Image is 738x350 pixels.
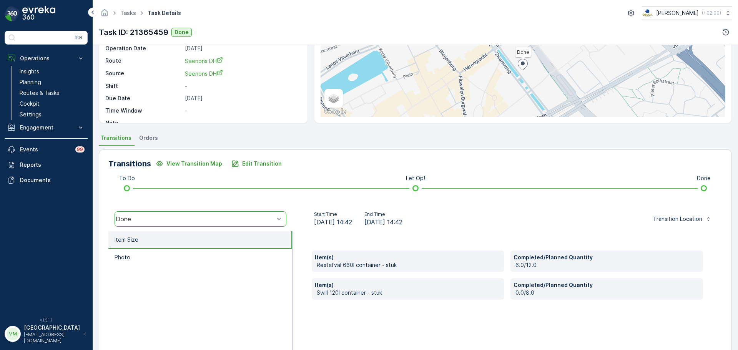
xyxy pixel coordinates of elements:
[119,174,135,182] p: To Do
[17,88,88,98] a: Routes & Tasks
[515,289,700,297] p: 0.0/8.0
[75,35,82,41] p: ⌘B
[105,45,182,52] p: Operation Date
[17,77,88,88] a: Planning
[5,324,88,344] button: MM[GEOGRAPHIC_DATA][EMAIL_ADDRESS][DOMAIN_NAME]
[317,261,501,269] p: Restafval 660l container - stuk
[5,157,88,173] a: Reports
[648,213,716,225] button: Transition Location
[317,289,501,297] p: Swill 120l container - stuk
[120,10,136,16] a: Tasks
[105,107,182,114] p: Time Window
[242,160,282,168] p: Edit Transition
[185,119,299,127] p: -
[17,109,88,120] a: Settings
[185,95,299,102] p: [DATE]
[146,9,183,17] span: Task Details
[5,318,88,322] span: v 1.51.1
[642,9,653,17] img: basis-logo_rgb2x.png
[653,215,702,223] p: Transition Location
[514,281,700,289] p: Completed/Planned Quantity
[314,211,352,217] p: Start Time
[20,176,85,184] p: Documents
[702,10,721,16] p: ( +02:00 )
[77,146,83,153] p: 99
[325,90,342,107] a: Layers
[185,58,223,64] span: Seenons DH
[105,57,182,65] p: Route
[5,142,88,157] a: Events99
[406,174,425,182] p: Let Op!
[22,6,55,22] img: logo_dark-DEwI_e13.png
[115,236,138,244] p: Item Size
[315,254,501,261] p: Item(s)
[24,324,80,332] p: [GEOGRAPHIC_DATA]
[314,217,352,227] span: [DATE] 14:42
[5,6,20,22] img: logo
[656,9,699,17] p: [PERSON_NAME]
[185,70,223,77] span: Seenons DH
[515,261,700,269] p: 6.0/12.0
[100,134,131,142] span: Transitions
[108,158,151,169] p: Transitions
[5,51,88,66] button: Operations
[20,68,39,75] p: Insights
[20,111,42,118] p: Settings
[151,158,227,170] button: View Transition Map
[115,254,130,261] p: Photo
[139,134,158,142] span: Orders
[166,160,222,168] p: View Transition Map
[5,120,88,135] button: Engagement
[322,107,348,117] a: Open this area in Google Maps (opens a new window)
[171,28,192,37] button: Done
[20,124,72,131] p: Engagement
[17,66,88,77] a: Insights
[116,216,274,222] div: Done
[99,27,168,38] p: Task ID: 21365459
[185,70,299,78] a: Seenons DH
[185,82,299,90] p: -
[227,158,286,170] button: Edit Transition
[20,100,40,108] p: Cockpit
[105,95,182,102] p: Due Date
[7,328,19,340] div: MM
[364,217,402,227] span: [DATE] 14:42
[697,174,711,182] p: Done
[20,89,59,97] p: Routes & Tasks
[322,107,348,117] img: Google
[17,98,88,109] a: Cockpit
[642,6,732,20] button: [PERSON_NAME](+02:00)
[105,70,182,78] p: Source
[5,173,88,188] a: Documents
[24,332,80,344] p: [EMAIL_ADDRESS][DOMAIN_NAME]
[185,107,299,114] p: -
[20,161,85,169] p: Reports
[185,45,299,52] p: [DATE]
[514,254,700,261] p: Completed/Planned Quantity
[20,146,71,153] p: Events
[315,281,501,289] p: Item(s)
[20,78,41,86] p: Planning
[105,82,182,90] p: Shift
[364,211,402,217] p: End Time
[105,119,182,127] p: Note
[175,28,189,36] p: Done
[100,12,109,18] a: Homepage
[20,55,72,62] p: Operations
[185,57,299,65] a: Seenons DH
